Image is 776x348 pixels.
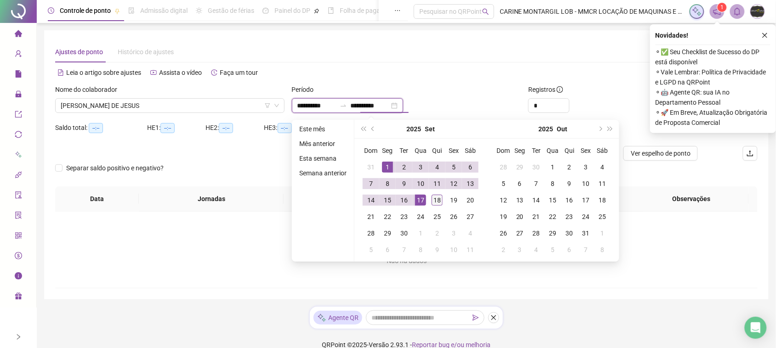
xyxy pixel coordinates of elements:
td: 2025-10-09 [561,175,578,192]
div: HE 3: [264,123,323,133]
span: Admissão digital [140,7,188,14]
li: Este mês [296,123,350,135]
div: 25 [432,211,443,222]
td: 2025-09-04 [429,159,445,175]
span: file [15,66,22,84]
td: 2025-09-24 [412,208,429,225]
td: 2025-10-25 [594,208,611,225]
div: 24 [581,211,592,222]
td: 2025-10-31 [578,225,594,241]
div: 22 [382,211,393,222]
div: 5 [498,178,509,189]
span: CARINE MONTARGIL LOB - MMCR LOCAÇÃO DE MAQUINAS E EQUIPAMENTOS E TRANSPORTES LTDA. [500,6,684,17]
td: 2025-09-28 [363,225,379,241]
span: Faça um tour [220,69,258,76]
button: month panel [425,120,435,138]
div: 8 [597,244,608,255]
div: 15 [382,195,393,206]
td: 2025-09-19 [445,192,462,208]
div: 5 [548,244,559,255]
div: 9 [564,178,575,189]
td: 2025-10-01 [412,225,429,241]
div: 11 [432,178,443,189]
td: 2025-09-16 [396,192,412,208]
td: 2025-09-18 [429,192,445,208]
li: Esta semana [296,153,350,164]
div: 10 [448,244,459,255]
div: 3 [415,162,426,173]
td: 2025-10-23 [561,208,578,225]
div: 20 [465,195,476,206]
div: 19 [448,195,459,206]
th: Qua [412,142,429,159]
span: down [274,103,280,108]
span: audit [15,187,22,206]
div: 31 [581,228,592,239]
td: 2025-10-12 [495,192,512,208]
span: Registros [528,84,563,95]
th: Sex [578,142,594,159]
div: 13 [465,178,476,189]
div: 6 [514,178,525,189]
td: 2025-09-17 [412,192,429,208]
button: year panel [539,120,553,138]
th: Sex [445,142,462,159]
span: send [473,314,479,321]
span: right [15,334,22,340]
th: Sáb [594,142,611,159]
div: 10 [415,178,426,189]
div: 12 [448,178,459,189]
span: Painel do DP [274,7,310,14]
span: gift [15,288,22,307]
div: Saldo total: [55,123,147,133]
td: 2025-10-10 [578,175,594,192]
span: pushpin [314,8,320,14]
td: 2025-09-25 [429,208,445,225]
th: Ter [396,142,412,159]
td: 2025-09-30 [528,159,545,175]
div: 18 [432,195,443,206]
div: 17 [415,195,426,206]
span: notification [713,7,721,16]
td: 2025-10-08 [412,241,429,258]
div: 30 [564,228,575,239]
td: 2025-09-15 [379,192,396,208]
div: 2 [498,244,509,255]
span: filter [265,103,270,108]
td: 2025-09-29 [379,225,396,241]
div: 16 [399,195,410,206]
div: 12 [498,195,509,206]
span: Observações [642,194,742,204]
td: 2025-10-01 [545,159,561,175]
td: 2025-09-07 [363,175,379,192]
span: Ajustes de ponto [55,48,103,56]
img: 4949 [751,5,765,18]
span: --:-- [160,123,175,133]
td: 2025-09-22 [379,208,396,225]
td: 2025-10-30 [561,225,578,241]
td: 2025-10-20 [512,208,528,225]
td: 2025-10-15 [545,192,561,208]
span: ⚬ 🤖 Agente QR: sua IA no Departamento Pessoal [656,87,770,107]
li: Mês anterior [296,138,350,149]
td: 2025-10-14 [528,192,545,208]
div: 9 [432,244,443,255]
span: qrcode [15,228,22,246]
td: 2025-10-11 [462,241,479,258]
div: 29 [382,228,393,239]
div: 1 [382,162,393,173]
td: 2025-11-03 [512,241,528,258]
td: 2025-09-21 [363,208,379,225]
td: 2025-09-29 [512,159,528,175]
div: 21 [531,211,542,222]
th: Jornadas [139,186,284,212]
div: 7 [399,244,410,255]
div: 6 [382,244,393,255]
span: upload [747,150,754,157]
td: 2025-10-26 [495,225,512,241]
div: 23 [399,211,410,222]
div: 2 [564,162,575,173]
div: 31 [365,162,377,173]
div: 1 [597,228,608,239]
td: 2025-11-07 [578,241,594,258]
